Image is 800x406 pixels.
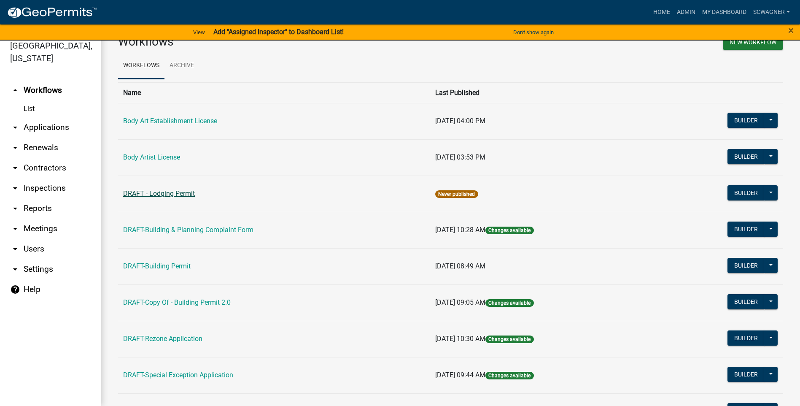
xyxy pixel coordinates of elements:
[485,372,533,379] span: Changes available
[435,262,485,270] span: [DATE] 08:49 AM
[118,82,430,103] th: Name
[213,28,344,36] strong: Add "Assigned Inspector" to Dashboard List!
[123,226,253,234] a: DRAFT-Building & Planning Complaint Form
[10,85,20,95] i: arrow_drop_up
[510,25,557,39] button: Don't show again
[435,117,485,125] span: [DATE] 04:00 PM
[10,163,20,173] i: arrow_drop_down
[123,117,217,125] a: Body Art Establishment License
[10,143,20,153] i: arrow_drop_down
[435,298,485,306] span: [DATE] 09:05 AM
[164,52,199,79] a: Archive
[190,25,208,39] a: View
[123,262,191,270] a: DRAFT-Building Permit
[118,35,444,49] h3: Workflows
[699,4,750,20] a: My Dashboard
[727,294,765,309] button: Builder
[727,330,765,346] button: Builder
[650,4,673,20] a: Home
[727,367,765,382] button: Builder
[10,203,20,214] i: arrow_drop_down
[435,190,478,198] span: Never published
[123,335,202,343] a: DRAFT-Rezone Application
[10,224,20,234] i: arrow_drop_down
[727,222,765,237] button: Builder
[10,284,20,295] i: help
[118,52,164,79] a: Workflows
[10,122,20,133] i: arrow_drop_down
[750,4,793,20] a: scwagner
[123,298,231,306] a: DRAFT-Copy Of - Building Permit 2.0
[788,25,794,35] button: Close
[727,258,765,273] button: Builder
[727,113,765,128] button: Builder
[485,299,533,307] span: Changes available
[123,189,195,198] a: DRAFT - Lodging Permit
[123,371,233,379] a: DRAFT-Special Exception Application
[485,227,533,234] span: Changes available
[123,153,180,161] a: Body Artist License
[727,185,765,200] button: Builder
[673,4,699,20] a: Admin
[10,183,20,193] i: arrow_drop_down
[435,335,485,343] span: [DATE] 10:30 AM
[435,153,485,161] span: [DATE] 03:53 PM
[435,371,485,379] span: [DATE] 09:44 AM
[10,244,20,254] i: arrow_drop_down
[10,264,20,274] i: arrow_drop_down
[485,336,533,343] span: Changes available
[723,35,783,50] button: New Workflow
[430,82,656,103] th: Last Published
[788,24,794,36] span: ×
[435,226,485,234] span: [DATE] 10:28 AM
[727,149,765,164] button: Builder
